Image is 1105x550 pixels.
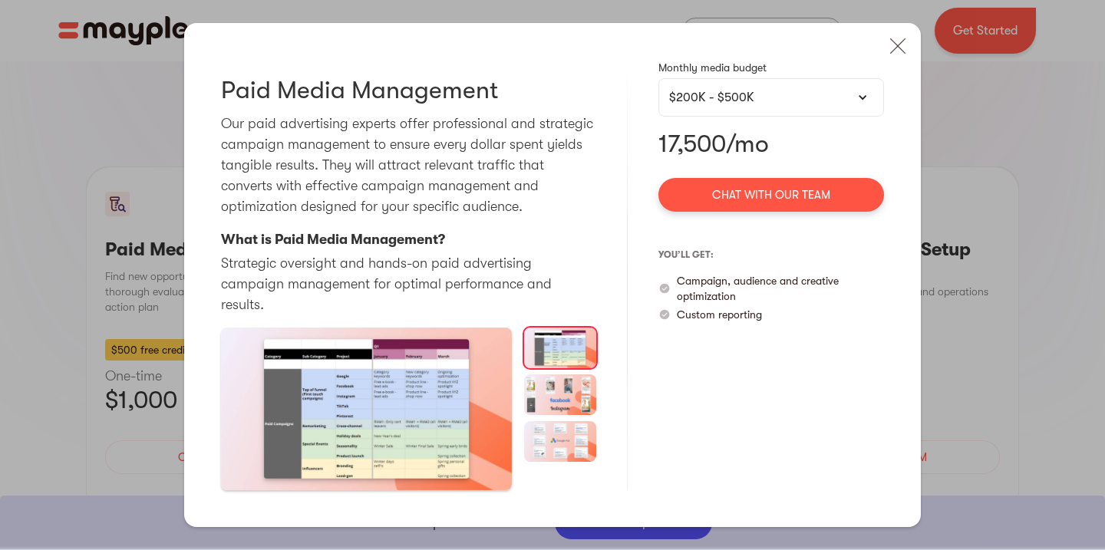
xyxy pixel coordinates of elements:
[221,75,498,106] h3: Paid Media Management
[221,229,445,250] p: What is Paid Media Management?
[658,178,884,212] a: Chat with our team
[221,114,596,217] p: Our paid advertising experts offer professional and strategic campaign management to ensure every...
[658,78,884,117] div: $200K - $500K
[221,328,512,491] a: open lightbox
[658,242,884,267] p: you’ll get:
[677,273,884,304] p: Campaign, audience and creative optimization
[677,307,762,322] p: Custom reporting
[669,88,873,107] div: $200K - $500K
[221,253,596,315] p: Strategic oversight and hands-on paid advertising campaign management for optimal performance and...
[658,60,884,75] p: Monthly media budget
[658,129,884,160] p: 17,500/mo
